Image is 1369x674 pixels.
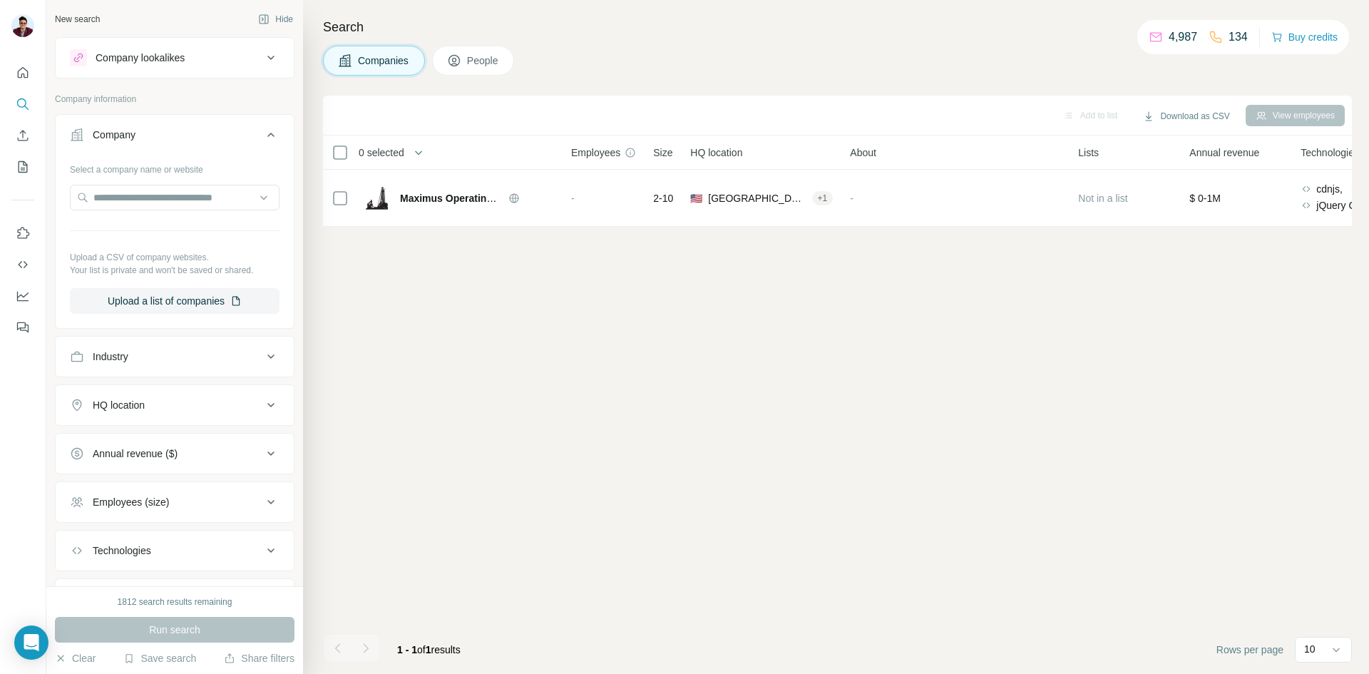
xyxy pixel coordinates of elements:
span: Not in a list [1078,193,1127,204]
span: Lists [1078,145,1099,160]
button: Annual revenue ($) [56,436,294,471]
p: 4,987 [1169,29,1197,46]
span: People [467,53,500,68]
button: Quick start [11,60,34,86]
button: Industry [56,339,294,374]
span: - [850,193,853,204]
p: 134 [1229,29,1248,46]
p: Your list is private and won't be saved or shared. [70,264,280,277]
div: Select a company name or website [70,158,280,176]
button: Share filters [224,651,294,665]
button: Search [11,91,34,117]
div: HQ location [93,398,145,412]
button: Upload a list of companies [70,288,280,314]
button: Company [56,118,294,158]
div: Company lookalikes [96,51,185,65]
span: HQ location [690,145,742,160]
button: Keywords [56,582,294,616]
span: Employees [571,145,620,160]
span: Annual revenue [1189,145,1259,160]
span: Size [653,145,672,160]
div: Annual revenue ($) [93,446,178,461]
div: Open Intercom Messenger [14,626,48,660]
span: 1 [426,644,431,655]
div: Company [93,128,135,142]
div: Employees (size) [93,495,169,509]
div: 1812 search results remaining [118,596,232,608]
button: Clear [55,651,96,665]
button: Company lookalikes [56,41,294,75]
span: Maximus Operating, Ltd [400,193,513,204]
span: of [417,644,426,655]
button: Feedback [11,315,34,340]
span: - [571,193,575,204]
span: Rows per page [1216,643,1283,657]
span: 0 selected [359,145,404,160]
div: Industry [93,349,128,364]
button: Technologies [56,533,294,568]
div: + 1 [812,192,834,205]
button: Employees (size) [56,485,294,519]
div: Technologies [93,543,151,558]
span: 🇺🇸 [690,191,702,205]
button: Save search [123,651,196,665]
span: results [397,644,461,655]
span: [GEOGRAPHIC_DATA], [US_STATE] [708,191,806,205]
button: Buy credits [1271,27,1338,47]
button: Dashboard [11,283,34,309]
img: Logo of Maximus Operating, Ltd [366,187,389,210]
p: 10 [1304,642,1316,656]
button: Hide [248,9,303,30]
button: Download as CSV [1133,106,1239,127]
img: Avatar [11,14,34,37]
span: $ 0-1M [1189,193,1221,204]
span: Technologies [1301,145,1359,160]
p: Upload a CSV of company websites. [70,251,280,264]
span: 1 - 1 [397,644,417,655]
button: Use Surfe API [11,252,34,277]
button: Use Surfe on LinkedIn [11,220,34,246]
p: Company information [55,93,294,106]
span: About [850,145,876,160]
button: My lists [11,154,34,180]
div: New search [55,13,100,26]
span: 2-10 [653,191,673,205]
button: HQ location [56,388,294,422]
span: Companies [358,53,410,68]
h4: Search [323,17,1352,37]
span: cdnjs, [1316,182,1343,196]
button: Enrich CSV [11,123,34,148]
